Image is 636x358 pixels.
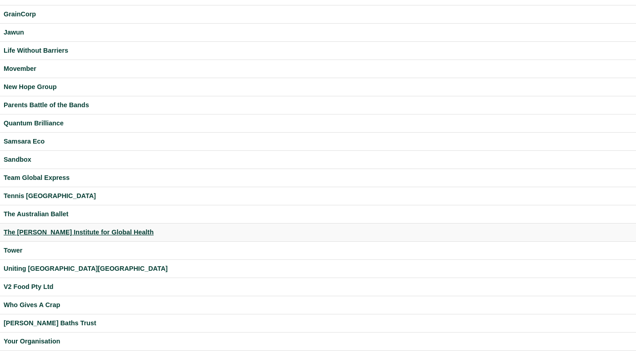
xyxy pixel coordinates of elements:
[4,282,632,292] a: V2 Food Pty Ltd
[4,154,632,165] a: Sandbox
[4,245,632,256] a: Tower
[4,82,632,92] a: New Hope Group
[4,45,632,56] a: Life Without Barriers
[4,136,632,147] a: Samsara Eco
[4,336,632,347] a: Your Organisation
[4,173,632,183] a: Team Global Express
[4,118,632,129] a: Quantum Brilliance
[4,209,632,219] a: The Australian Ballet
[4,191,632,201] a: Tennis [GEOGRAPHIC_DATA]
[4,318,632,328] a: [PERSON_NAME] Baths Trust
[4,9,632,20] a: GrainCorp
[4,300,632,310] a: Who Gives A Crap
[4,64,632,74] a: Movember
[4,227,632,238] a: The [PERSON_NAME] Institute for Global Health
[4,27,632,38] a: Jawun
[4,264,632,274] a: Uniting [GEOGRAPHIC_DATA][GEOGRAPHIC_DATA]
[4,100,632,110] a: Parents Battle of the Bands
